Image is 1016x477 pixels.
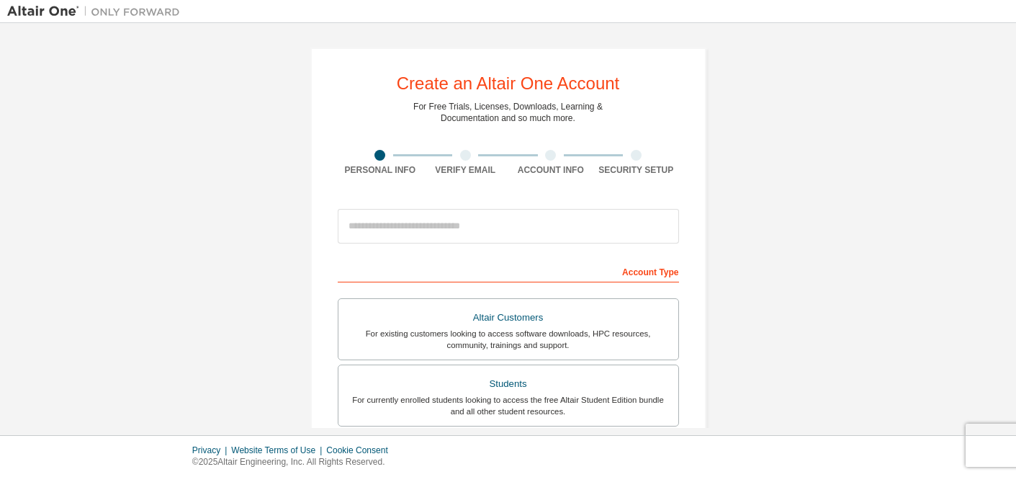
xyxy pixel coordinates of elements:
[338,259,679,282] div: Account Type
[231,445,326,456] div: Website Terms of Use
[7,4,187,19] img: Altair One
[192,456,397,468] p: © 2025 Altair Engineering, Inc. All Rights Reserved.
[347,394,670,417] div: For currently enrolled students looking to access the free Altair Student Edition bundle and all ...
[347,328,670,351] div: For existing customers looking to access software downloads, HPC resources, community, trainings ...
[326,445,396,456] div: Cookie Consent
[413,101,603,124] div: For Free Trials, Licenses, Downloads, Learning & Documentation and so much more.
[338,164,423,176] div: Personal Info
[423,164,508,176] div: Verify Email
[347,308,670,328] div: Altair Customers
[192,445,231,456] div: Privacy
[347,374,670,394] div: Students
[508,164,594,176] div: Account Info
[593,164,679,176] div: Security Setup
[397,75,620,92] div: Create an Altair One Account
